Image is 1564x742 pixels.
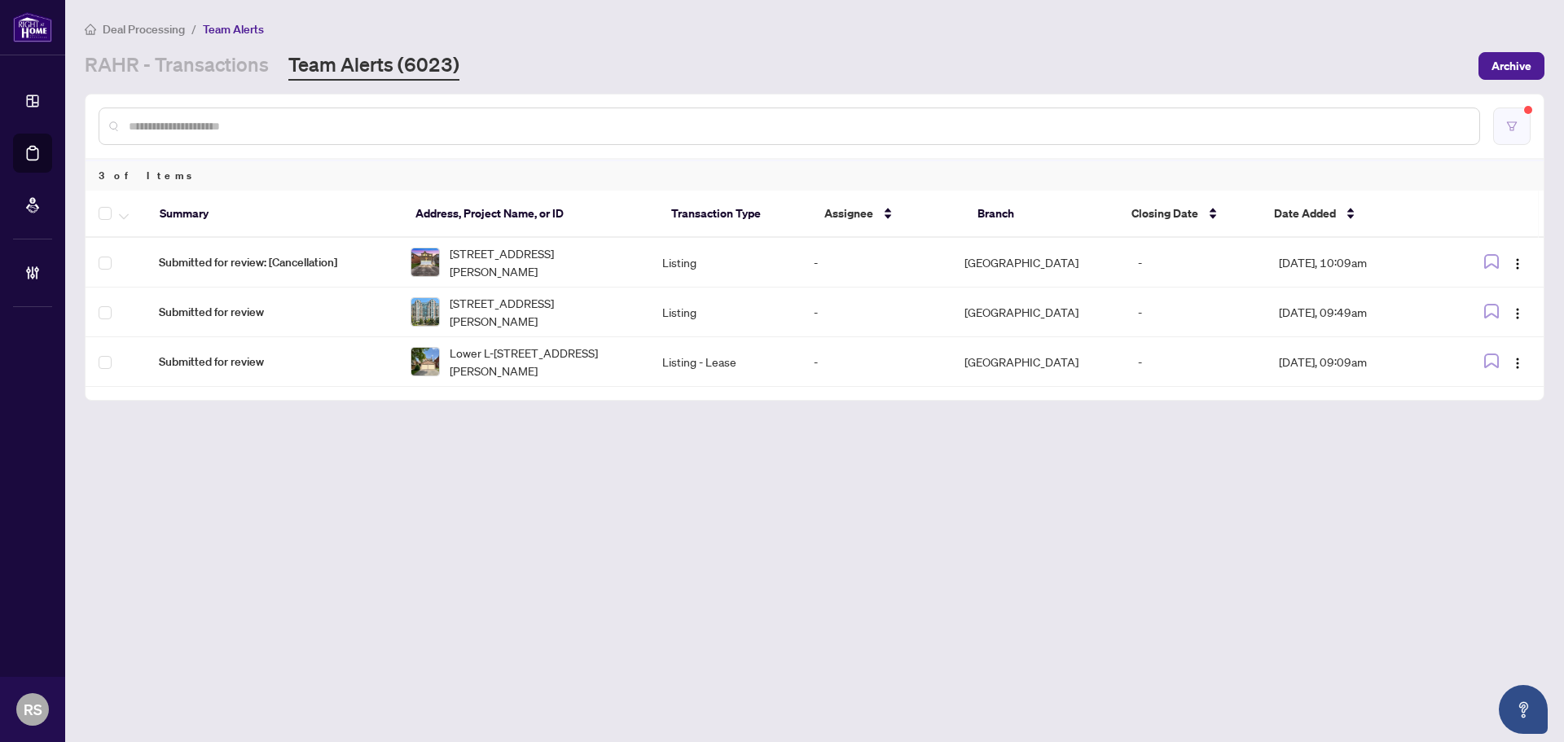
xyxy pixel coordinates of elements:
[824,204,873,222] span: Assignee
[411,348,439,375] img: thumbnail-img
[402,191,658,238] th: Address, Project Name, or ID
[159,253,384,271] span: Submitted for review: [Cancellation]
[86,160,1544,191] div: 3 of Items
[1478,52,1544,80] button: Archive
[1499,685,1548,734] button: Open asap
[801,238,951,288] td: -
[649,238,800,288] td: Listing
[1511,357,1524,370] img: Logo
[1493,108,1531,145] button: filter
[801,288,951,337] td: -
[1131,204,1198,222] span: Closing Date
[1261,191,1445,238] th: Date Added
[147,191,402,238] th: Summary
[1511,307,1524,320] img: Logo
[951,288,1125,337] td: [GEOGRAPHIC_DATA]
[1505,299,1531,325] button: Logo
[450,244,636,280] span: [STREET_ADDRESS][PERSON_NAME]
[191,20,196,38] li: /
[1274,204,1336,222] span: Date Added
[1506,121,1518,132] span: filter
[13,12,52,42] img: logo
[1266,337,1448,387] td: [DATE], 09:09am
[159,303,384,321] span: Submitted for review
[951,337,1125,387] td: [GEOGRAPHIC_DATA]
[1125,337,1266,387] td: -
[811,191,964,238] th: Assignee
[85,51,269,81] a: RAHR - Transactions
[964,191,1118,238] th: Branch
[24,698,42,721] span: RS
[288,51,459,81] a: Team Alerts (6023)
[103,22,185,37] span: Deal Processing
[159,353,384,371] span: Submitted for review
[1505,349,1531,375] button: Logo
[1266,238,1448,288] td: [DATE], 10:09am
[649,337,800,387] td: Listing - Lease
[1118,191,1262,238] th: Closing Date
[649,288,800,337] td: Listing
[1125,288,1266,337] td: -
[1492,53,1531,79] span: Archive
[1511,257,1524,270] img: Logo
[411,298,439,326] img: thumbnail-img
[801,337,951,387] td: -
[1266,288,1448,337] td: [DATE], 09:49am
[450,344,636,380] span: Lower L-[STREET_ADDRESS][PERSON_NAME]
[658,191,811,238] th: Transaction Type
[203,22,264,37] span: Team Alerts
[85,24,96,35] span: home
[1125,238,1266,288] td: -
[951,238,1125,288] td: [GEOGRAPHIC_DATA]
[411,248,439,276] img: thumbnail-img
[450,294,636,330] span: [STREET_ADDRESS][PERSON_NAME]
[1505,249,1531,275] button: Logo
